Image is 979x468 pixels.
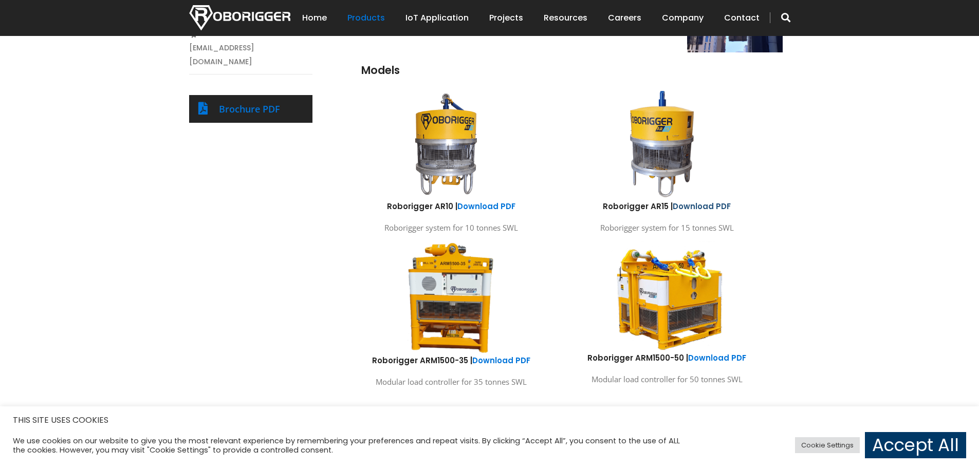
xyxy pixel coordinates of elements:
h6: Roborigger ARM1500-35 | [351,355,551,366]
p: Roborigger system for 10 tonnes SWL [351,221,551,235]
a: Brochure PDF [219,103,280,115]
a: Products [347,2,385,34]
a: Projects [489,2,523,34]
h6: Roborigger ARM1500-50 | [567,352,767,363]
a: [EMAIL_ADDRESS][DOMAIN_NAME] [189,41,312,69]
a: Download PDF [688,352,746,363]
img: Nortech [189,5,290,30]
h6: Roborigger AR15 | [567,201,767,212]
h6: Roborigger AR10 | [351,201,551,212]
a: Careers [608,2,641,34]
a: Accept All [865,432,966,458]
a: Download PDF [472,355,530,366]
a: Home [302,2,327,34]
div: We use cookies on our website to give you the most relevant experience by remembering your prefer... [13,436,680,455]
a: Download PDF [673,201,731,212]
a: Resources [544,2,587,34]
a: Download PDF [457,201,515,212]
a: IoT Application [405,2,469,34]
p: Modular load controller for 35 tonnes SWL [351,375,551,389]
p: Modular load controller for 50 tonnes SWL [567,372,767,386]
a: Contact [724,2,760,34]
h3: Models [361,63,783,78]
a: Cookie Settings [795,437,860,453]
h5: THIS SITE USES COOKIES [13,414,966,427]
p: Roborigger system for 15 tonnes SWL [567,221,767,235]
a: Company [662,2,704,34]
